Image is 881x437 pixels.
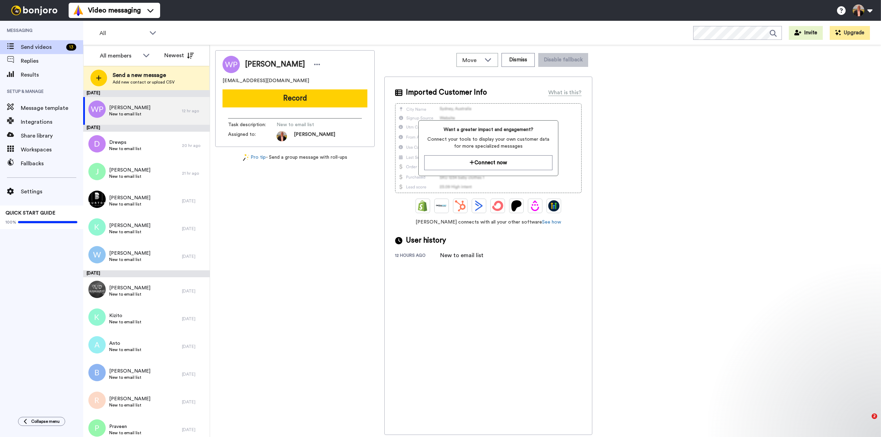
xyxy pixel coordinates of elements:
span: Connect your tools to display your own customer data for more specialized messages [424,136,552,150]
div: 21 hr ago [182,171,206,176]
span: Imported Customer Info [406,87,487,98]
button: Newest [159,49,199,62]
div: [DATE] [182,288,206,294]
div: 20 hr ago [182,143,206,148]
span: New to email list [109,347,141,352]
div: [DATE] [182,427,206,432]
span: Praveen [109,423,141,430]
span: [PERSON_NAME] [245,59,305,70]
span: New to email list [109,402,150,408]
img: Patreon [511,200,522,211]
span: [PERSON_NAME] [109,104,150,111]
img: Shopify [417,200,428,211]
img: b.png [88,364,106,381]
span: [EMAIL_ADDRESS][DOMAIN_NAME] [223,77,309,84]
span: Task description : [228,121,277,128]
span: [PERSON_NAME] [109,194,150,201]
img: vm-color.svg [73,5,84,16]
span: Message template [21,104,83,112]
img: r.png [88,392,106,409]
span: New to email list [109,146,141,151]
span: New to email list [109,111,150,117]
img: a.png [88,336,106,353]
span: Integrations [21,118,83,126]
span: Drewps [109,139,141,146]
span: Want a greater impact and engagement? [424,126,552,133]
span: Move [462,56,481,64]
img: k.png [88,218,106,236]
span: Send a new message [113,71,175,79]
button: Invite [789,26,823,40]
img: ef889f8f-5429-4680-898e-af595df142a6.png [88,191,106,208]
div: [DATE] [182,198,206,204]
img: bj-logo-header-white.svg [8,6,60,15]
button: Disable fallback [538,53,588,67]
div: [DATE] [182,254,206,259]
a: Pro tip [243,154,266,161]
img: Drip [530,200,541,211]
span: New to email list [109,229,150,235]
div: All members [100,52,139,60]
img: Hubspot [455,200,466,211]
img: Image of William Parry [223,56,240,73]
img: j.png [88,163,106,180]
span: [PERSON_NAME] connects with all your other software [395,219,582,226]
div: [DATE] [182,316,206,322]
img: 081dea35-c022-4572-865e-fa2403b09dc8-1755606578.jpg [277,131,287,141]
button: Connect now [424,155,552,170]
span: New to email list [109,375,150,380]
span: New to email list [109,257,150,262]
img: ConvertKit [492,200,503,211]
button: Record [223,89,367,107]
div: 12 hr ago [182,108,206,114]
div: [DATE] [182,399,206,405]
span: Send videos [21,43,63,51]
span: New to email list [109,174,150,179]
div: [DATE] [182,226,206,231]
img: d.png [88,135,106,152]
div: [DATE] [182,372,206,377]
div: New to email list [440,251,483,260]
span: [PERSON_NAME] [109,250,150,257]
img: p.png [88,419,106,437]
span: Anto [109,340,141,347]
span: Replies [21,57,83,65]
span: Video messaging [88,6,141,15]
a: See how [542,220,561,225]
div: What is this? [548,88,582,97]
span: Settings [21,187,83,196]
button: Upgrade [830,26,870,40]
div: [DATE] [83,125,210,132]
span: [PERSON_NAME] [109,285,150,291]
img: Ontraport [436,200,447,211]
button: Dismiss [501,53,535,67]
img: magic-wand.svg [243,154,249,161]
div: [DATE] [83,270,210,277]
span: QUICK START GUIDE [6,211,55,216]
div: [DATE] [83,90,210,97]
iframe: Intercom live chat [857,413,874,430]
span: New to email list [109,201,150,207]
div: 13 [66,44,76,51]
span: 100% [6,219,16,225]
div: - Send a group message with roll-ups [215,154,375,161]
img: k.png [88,308,106,326]
img: ActiveCampaign [473,200,485,211]
span: Share library [21,132,83,140]
img: w.png [88,246,106,263]
span: Results [21,71,83,79]
span: Assigned to: [228,131,277,141]
span: 2 [872,413,877,419]
span: New to email list [109,291,150,297]
span: User history [406,235,446,246]
span: All [99,29,146,37]
span: [PERSON_NAME] [109,222,150,229]
span: New to email list [277,121,342,128]
span: Workspaces [21,146,83,154]
span: [PERSON_NAME] [109,395,150,402]
span: [PERSON_NAME] [109,167,150,174]
span: [PERSON_NAME] [294,131,335,141]
span: Fallbacks [21,159,83,168]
